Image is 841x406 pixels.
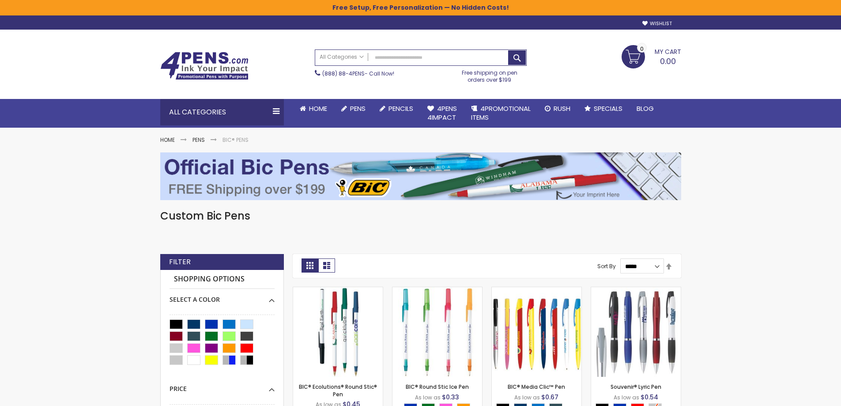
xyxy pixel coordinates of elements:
span: As low as [514,394,540,401]
span: Blog [637,104,654,113]
a: BIC® Media Clic™ Pen [508,383,565,391]
a: Wishlist [642,20,672,27]
img: 4Pens Custom Pens and Promotional Products [160,52,249,80]
img: BIC® Ecolutions® Round Stic® Pen [293,287,383,377]
a: Rush [538,99,577,118]
strong: BIC® Pens [223,136,249,144]
a: Home [160,136,175,144]
a: (888) 88-4PENS [322,70,365,77]
span: Home [309,104,327,113]
a: BIC® Ecolutions® Round Stic® Pen [293,287,383,294]
span: 0 [640,45,644,53]
img: BIC® Media Clic™ Pen [492,287,581,377]
span: As low as [614,394,639,401]
div: Select A Color [170,289,275,304]
strong: Shopping Options [170,270,275,289]
span: Rush [554,104,570,113]
img: BIC® Round Stic Ice Pen [392,287,482,377]
a: Home [293,99,334,118]
span: $0.54 [641,393,658,402]
span: Pens [350,104,366,113]
a: Souvenir® Lyric Pen [611,383,661,391]
div: All Categories [160,99,284,125]
h1: Custom Bic Pens [160,209,681,223]
a: Specials [577,99,630,118]
a: Pens [334,99,373,118]
span: $0.33 [442,393,459,402]
div: Price [170,378,275,393]
a: Pencils [373,99,420,118]
a: BIC® Round Stic Ice Pen [392,287,482,294]
a: 0.00 0 [622,45,681,67]
label: Sort By [597,262,616,270]
a: 4Pens4impact [420,99,464,128]
a: Blog [630,99,661,118]
div: Free shipping on pen orders over $199 [453,66,527,83]
a: Souvenir® Lyric Pen [591,287,681,294]
img: BIC® Pens [160,152,681,200]
strong: Filter [169,257,191,267]
a: BIC® Media Clic™ Pen [492,287,581,294]
span: $0.67 [541,393,558,402]
span: - Call Now! [322,70,394,77]
span: As low as [415,394,441,401]
span: All Categories [320,53,364,61]
a: All Categories [315,50,368,65]
strong: Grid [302,258,318,273]
span: 0.00 [660,56,676,67]
span: 4PROMOTIONAL ITEMS [471,104,531,122]
span: Pencils [388,104,413,113]
a: BIC® Ecolutions® Round Stic® Pen [299,383,377,398]
span: Specials [594,104,622,113]
a: Pens [192,136,205,144]
a: 4PROMOTIONALITEMS [464,99,538,128]
img: Souvenir® Lyric Pen [591,287,681,377]
a: BIC® Round Stic Ice Pen [406,383,469,391]
span: 4Pens 4impact [427,104,457,122]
